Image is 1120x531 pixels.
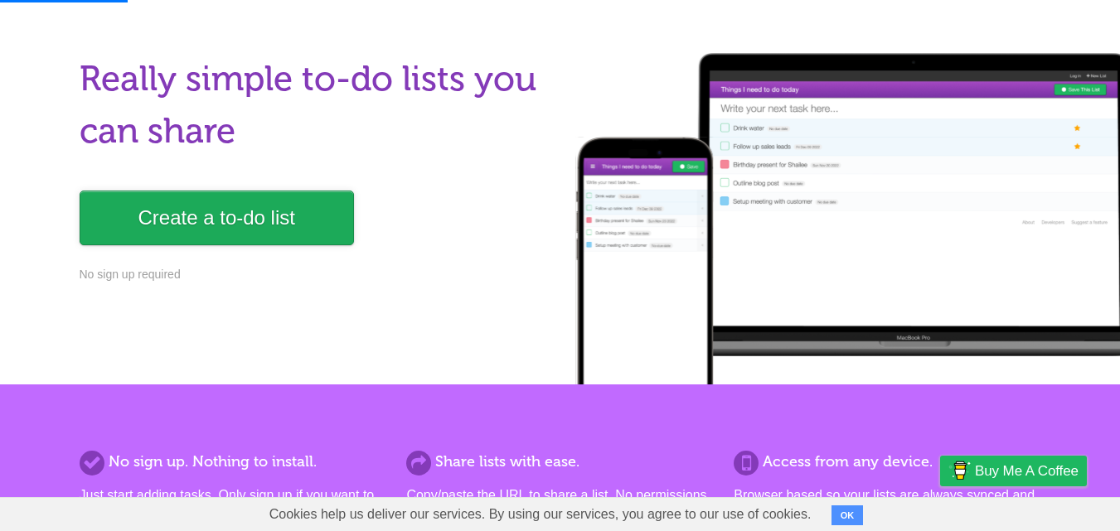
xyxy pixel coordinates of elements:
p: Just start adding tasks. Only sign up if you want to save more than one list. [80,485,386,525]
p: Browser based so your lists are always synced and you can access them from anywhere. [734,485,1040,525]
button: OK [832,505,864,525]
p: No sign up required [80,266,550,283]
img: Buy me a coffee [948,456,971,485]
h1: Really simple to-do lists you can share [80,53,550,157]
h2: Share lists with ease. [406,451,713,473]
span: Buy me a coffee [975,456,1079,485]
p: Copy/paste the URL to share a list. No permissions. No formal invites. It's that simple. [406,485,713,525]
a: Buy me a coffee [940,456,1087,486]
span: Cookies help us deliver our services. By using our services, you agree to our use of cookies. [253,498,828,531]
a: Create a to-do list [80,191,354,245]
h2: No sign up. Nothing to install. [80,451,386,473]
h2: Access from any device. [734,451,1040,473]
